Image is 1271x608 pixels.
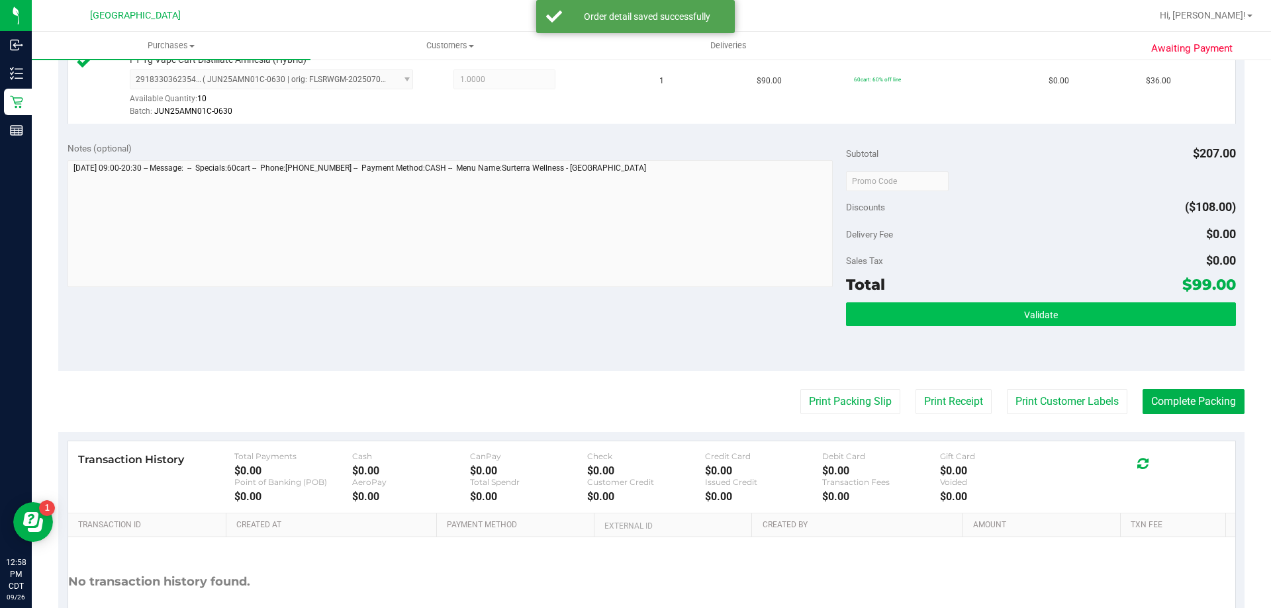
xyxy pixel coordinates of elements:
[587,477,705,487] div: Customer Credit
[234,464,352,477] div: $0.00
[569,10,725,23] div: Order detail saved successfully
[1024,310,1058,320] span: Validate
[659,75,664,87] span: 1
[854,76,901,83] span: 60cart: 60% off line
[130,107,152,116] span: Batch:
[39,500,55,516] iframe: Resource center unread badge
[1007,389,1127,414] button: Print Customer Labels
[692,40,765,52] span: Deliveries
[705,490,823,503] div: $0.00
[68,143,132,153] span: Notes (optional)
[916,389,992,414] button: Print Receipt
[447,520,589,531] a: Payment Method
[32,40,310,52] span: Purchases
[1151,41,1233,56] span: Awaiting Payment
[1206,227,1236,241] span: $0.00
[822,490,940,503] div: $0.00
[78,520,221,531] a: Transaction ID
[234,490,352,503] div: $0.00
[352,451,470,461] div: Cash
[940,464,1058,477] div: $0.00
[846,148,878,159] span: Subtotal
[940,477,1058,487] div: Voided
[10,95,23,109] inline-svg: Retail
[705,451,823,461] div: Credit Card
[940,490,1058,503] div: $0.00
[973,520,1115,531] a: Amount
[13,502,53,542] iframe: Resource center
[470,464,588,477] div: $0.00
[846,275,885,294] span: Total
[352,464,470,477] div: $0.00
[1193,146,1236,160] span: $207.00
[822,451,940,461] div: Debit Card
[1185,200,1236,214] span: ($108.00)
[10,124,23,137] inline-svg: Reports
[846,195,885,219] span: Discounts
[940,451,1058,461] div: Gift Card
[470,490,588,503] div: $0.00
[822,464,940,477] div: $0.00
[197,94,207,103] span: 10
[800,389,900,414] button: Print Packing Slip
[1160,10,1246,21] span: Hi, [PERSON_NAME]!
[234,477,352,487] div: Point of Banking (POB)
[234,451,352,461] div: Total Payments
[763,520,957,531] a: Created By
[757,75,782,87] span: $90.00
[154,107,232,116] span: JUN25AMN01C-0630
[130,89,428,115] div: Available Quantity:
[470,477,588,487] div: Total Spendr
[587,451,705,461] div: Check
[10,38,23,52] inline-svg: Inbound
[846,171,949,191] input: Promo Code
[10,67,23,80] inline-svg: Inventory
[352,477,470,487] div: AeroPay
[1182,275,1236,294] span: $99.00
[589,32,868,60] a: Deliveries
[1206,253,1236,267] span: $0.00
[32,32,310,60] a: Purchases
[1146,75,1171,87] span: $36.00
[705,477,823,487] div: Issued Credit
[846,255,883,266] span: Sales Tax
[705,464,823,477] div: $0.00
[594,513,751,537] th: External ID
[90,10,181,21] span: [GEOGRAPHIC_DATA]
[352,490,470,503] div: $0.00
[6,556,26,592] p: 12:58 PM CDT
[587,490,705,503] div: $0.00
[236,520,431,531] a: Created At
[846,229,893,239] span: Delivery Fee
[470,451,588,461] div: CanPay
[310,32,589,60] a: Customers
[1143,389,1245,414] button: Complete Packing
[822,477,940,487] div: Transaction Fees
[1131,520,1220,531] a: Txn Fee
[1049,75,1069,87] span: $0.00
[587,464,705,477] div: $0.00
[311,40,588,52] span: Customers
[6,592,26,602] p: 09/26
[846,302,1235,326] button: Validate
